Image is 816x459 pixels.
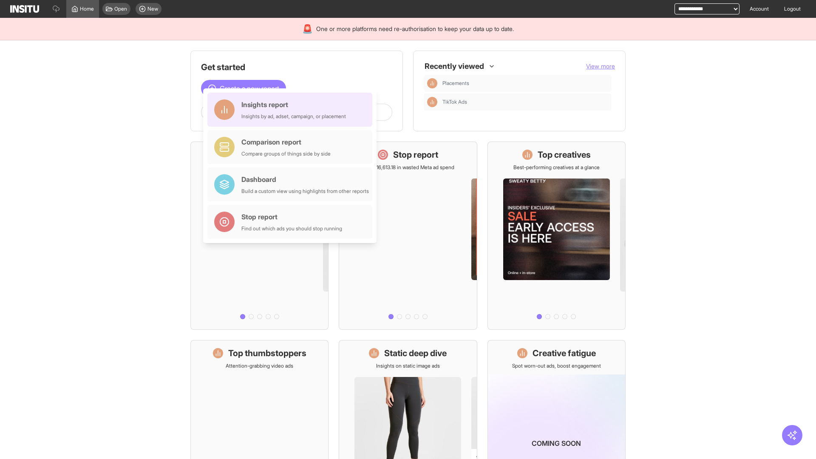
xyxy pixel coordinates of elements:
div: Find out which ads you should stop running [241,225,342,232]
span: TikTok Ads [442,99,608,105]
h1: Static deep dive [384,347,447,359]
img: Logo [10,5,39,13]
div: Insights [427,78,437,88]
a: Top creativesBest-performing creatives at a glance [487,142,626,330]
span: View more [586,62,615,70]
span: TikTok Ads [442,99,467,105]
h1: Top creatives [538,149,591,161]
h1: Stop report [393,149,438,161]
h1: Get started [201,61,392,73]
div: 🚨 [302,23,313,35]
span: Placements [442,80,469,87]
span: Open [114,6,127,12]
p: Attention-grabbing video ads [226,363,293,369]
a: What's live nowSee all active ads instantly [190,142,329,330]
div: Comparison report [241,137,331,147]
div: Insights [427,97,437,107]
div: Build a custom view using highlights from other reports [241,188,369,195]
div: Stop report [241,212,342,222]
span: One or more platforms need re-authorisation to keep your data up to date. [316,25,514,33]
span: New [147,6,158,12]
span: Placements [442,80,608,87]
div: Compare groups of things side by side [241,150,331,157]
p: Best-performing creatives at a glance [513,164,600,171]
p: Save £16,613.18 in wasted Meta ad spend [361,164,454,171]
button: Create a new report [201,80,286,97]
div: Dashboard [241,174,369,184]
a: Stop reportSave £16,613.18 in wasted Meta ad spend [339,142,477,330]
span: Home [80,6,94,12]
button: View more [586,62,615,71]
h1: Top thumbstoppers [228,347,306,359]
span: Create a new report [220,83,279,93]
div: Insights report [241,99,346,110]
p: Insights on static image ads [376,363,440,369]
div: Insights by ad, adset, campaign, or placement [241,113,346,120]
